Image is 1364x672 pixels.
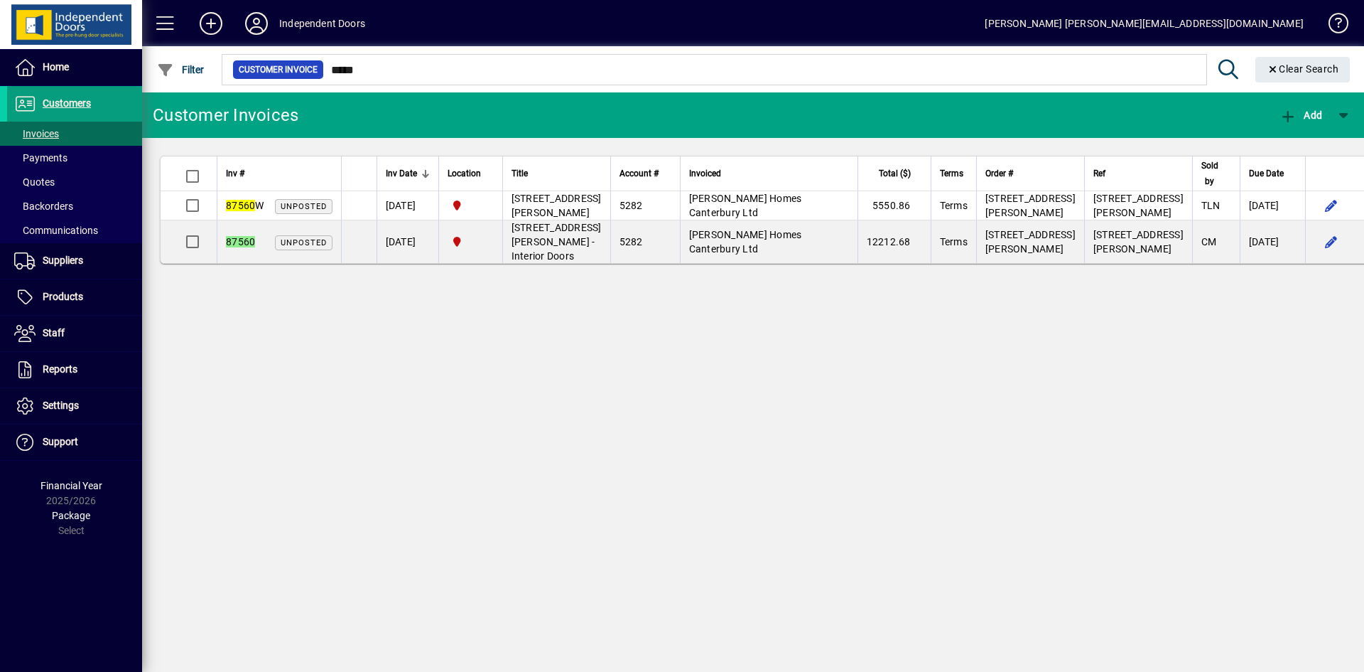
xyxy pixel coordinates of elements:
[511,193,602,218] span: [STREET_ADDRESS][PERSON_NAME]
[511,166,602,181] div: Title
[985,166,1013,181] span: Order #
[43,400,79,411] span: Settings
[985,193,1076,218] span: [STREET_ADDRESS][PERSON_NAME]
[1093,193,1184,218] span: [STREET_ADDRESS][PERSON_NAME]
[7,194,142,218] a: Backorders
[7,146,142,170] a: Payments
[448,198,494,213] span: Christchurch
[7,50,142,85] a: Home
[226,166,332,181] div: Inv #
[511,166,528,181] span: Title
[1320,194,1343,217] button: Edit
[1276,102,1326,128] button: Add
[689,166,849,181] div: Invoiced
[1267,63,1339,75] span: Clear Search
[867,166,924,181] div: Total ($)
[188,11,234,36] button: Add
[857,191,931,220] td: 5550.86
[7,388,142,424] a: Settings
[985,229,1076,255] span: [STREET_ADDRESS][PERSON_NAME]
[448,166,494,181] div: Location
[14,225,98,236] span: Communications
[14,201,73,212] span: Backorders
[1320,230,1343,253] button: Edit
[386,166,430,181] div: Inv Date
[226,236,255,247] em: 87560
[1240,191,1305,220] td: [DATE]
[14,128,59,139] span: Invoices
[7,243,142,279] a: Suppliers
[153,57,208,82] button: Filter
[234,11,279,36] button: Profile
[1255,57,1351,82] button: Clear
[52,510,90,521] span: Package
[619,166,671,181] div: Account #
[7,352,142,388] a: Reports
[7,316,142,351] a: Staff
[226,200,264,211] span: W
[377,191,438,220] td: [DATE]
[1201,158,1231,189] div: Sold by
[281,202,327,211] span: Unposted
[377,220,438,263] td: [DATE]
[43,255,83,266] span: Suppliers
[689,229,802,255] span: [PERSON_NAME] Homes Canterbury Ltd
[43,327,65,338] span: Staff
[1249,166,1284,181] span: Due Date
[386,166,417,181] span: Inv Date
[43,291,83,302] span: Products
[226,200,255,211] em: 87560
[448,234,494,250] span: Christchurch
[1093,229,1184,255] span: [STREET_ADDRESS][PERSON_NAME]
[281,238,327,247] span: Unposted
[940,200,968,211] span: Terms
[985,166,1076,181] div: Order #
[239,63,318,77] span: Customer Invoice
[226,166,244,181] span: Inv #
[1279,110,1322,121] span: Add
[879,166,911,181] span: Total ($)
[14,152,67,164] span: Payments
[619,236,643,247] span: 5282
[153,104,298,127] div: Customer Invoices
[1201,158,1218,189] span: Sold by
[619,200,643,211] span: 5282
[40,480,102,491] span: Financial Year
[7,122,142,146] a: Invoices
[511,222,602,262] span: [STREET_ADDRESS][PERSON_NAME] - Interior Doors
[857,220,931,263] td: 12212.68
[1201,236,1217,247] span: CM
[985,12,1304,35] div: [PERSON_NAME] [PERSON_NAME][EMAIL_ADDRESS][DOMAIN_NAME]
[1318,3,1346,49] a: Knowledge Base
[940,236,968,247] span: Terms
[43,436,78,447] span: Support
[43,97,91,109] span: Customers
[1201,200,1220,211] span: TLN
[7,218,142,242] a: Communications
[689,166,721,181] span: Invoiced
[940,166,963,181] span: Terms
[7,279,142,315] a: Products
[1240,220,1305,263] td: [DATE]
[1093,166,1105,181] span: Ref
[14,176,55,188] span: Quotes
[43,363,77,375] span: Reports
[279,12,365,35] div: Independent Doors
[1093,166,1184,181] div: Ref
[43,61,69,73] span: Home
[157,64,205,75] span: Filter
[689,193,802,218] span: [PERSON_NAME] Homes Canterbury Ltd
[448,166,481,181] span: Location
[619,166,659,181] span: Account #
[7,425,142,460] a: Support
[1249,166,1297,181] div: Due Date
[7,170,142,194] a: Quotes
